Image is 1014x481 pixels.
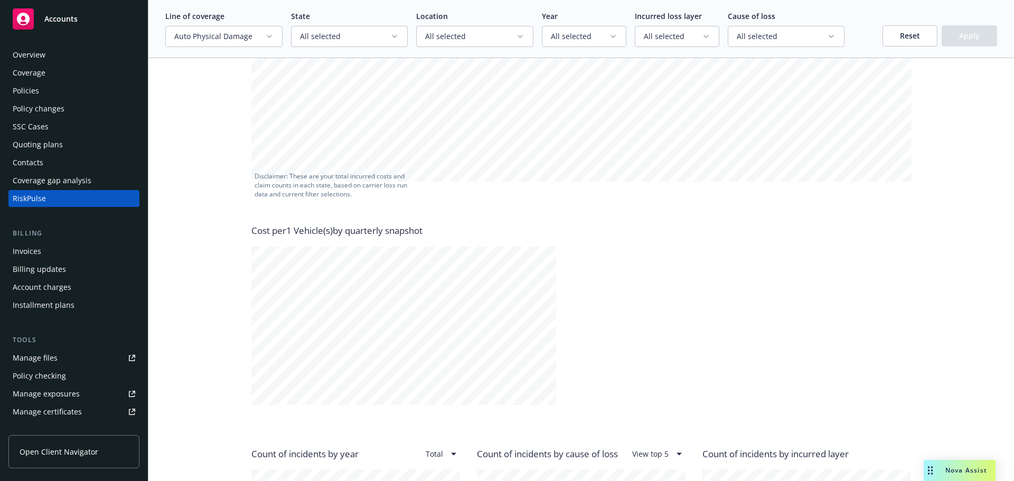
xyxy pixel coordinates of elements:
[13,243,41,260] div: Invoices
[8,297,139,314] a: Installment plans
[8,136,139,153] a: Quoting plans
[165,11,283,22] p: Line of coverage
[8,4,139,34] a: Accounts
[8,243,139,260] a: Invoices
[8,82,139,99] a: Policies
[13,118,49,135] div: SSC Cases
[425,31,516,42] span: All selected
[416,11,533,22] p: Location
[174,31,265,42] span: Auto Physical Damage
[542,11,626,22] p: Year
[13,261,66,278] div: Billing updates
[255,172,413,199] p: Disclaimer: These are your total incurred costs and claim counts in each state, based on carrier ...
[20,446,98,457] span: Open Client Navigator
[477,447,618,461] span: Count of incidents by cause of loss
[737,31,828,42] span: All selected
[13,154,43,171] div: Contacts
[13,385,80,402] div: Manage exposures
[8,279,139,296] a: Account charges
[924,460,996,481] button: Nova Assist
[8,100,139,117] a: Policy changes
[644,31,702,42] span: All selected
[8,172,139,189] a: Coverage gap analysis
[702,447,911,461] p: Count of incidents by incurred layer
[13,367,66,384] div: Policy checking
[13,82,39,99] div: Policies
[8,64,139,81] a: Coverage
[251,447,359,461] span: Count of incidents by year
[291,11,408,22] p: State
[8,228,139,239] div: Billing
[945,466,987,475] span: Nova Assist
[924,460,937,481] div: Drag to move
[8,154,139,171] a: Contacts
[13,279,71,296] div: Account charges
[8,46,139,63] a: Overview
[13,190,46,207] div: RiskPulse
[13,172,91,189] div: Coverage gap analysis
[8,261,139,278] a: Billing updates
[300,31,391,42] span: All selected
[8,403,139,420] a: Manage certificates
[13,350,58,366] div: Manage files
[13,297,74,314] div: Installment plans
[728,11,845,22] p: Cause of loss
[13,136,63,153] div: Quoting plans
[13,64,45,81] div: Coverage
[8,385,139,402] a: Manage exposures
[8,421,139,438] a: Manage claims
[251,224,556,238] p: Cost per 1 Vehicle(s) by quarterly snapshot
[8,367,139,384] a: Policy checking
[13,46,45,63] div: Overview
[13,100,64,117] div: Policy changes
[13,403,82,420] div: Manage certificates
[8,350,139,366] a: Manage files
[882,25,937,46] button: Reset
[44,15,78,23] span: Accounts
[942,25,997,46] button: Apply
[551,31,609,42] span: All selected
[8,118,139,135] a: SSC Cases
[8,335,139,345] div: Tools
[13,421,66,438] div: Manage claims
[8,190,139,207] a: RiskPulse
[635,11,719,22] p: Incurred loss layer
